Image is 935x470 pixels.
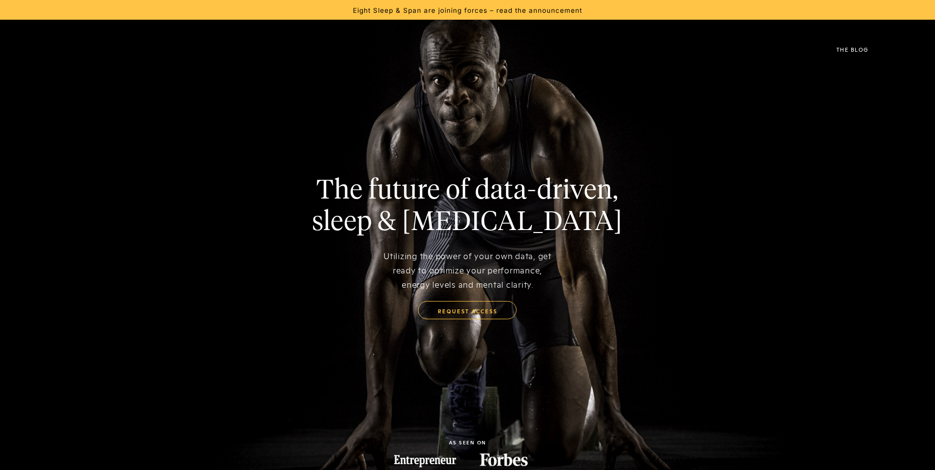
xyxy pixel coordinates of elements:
div: as seen on [449,440,486,445]
div: The Blog [836,47,868,52]
a: Eight Sleep & Span are joining forces – read the announcement [353,5,582,14]
h1: The future of data-driven, sleep & [MEDICAL_DATA] [312,175,623,238]
div: Utilizing the power of your own data, get ready to optimize your performance, energy levels and m... [381,248,554,291]
a: The Blog [822,30,883,69]
a: request access [418,301,517,320]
